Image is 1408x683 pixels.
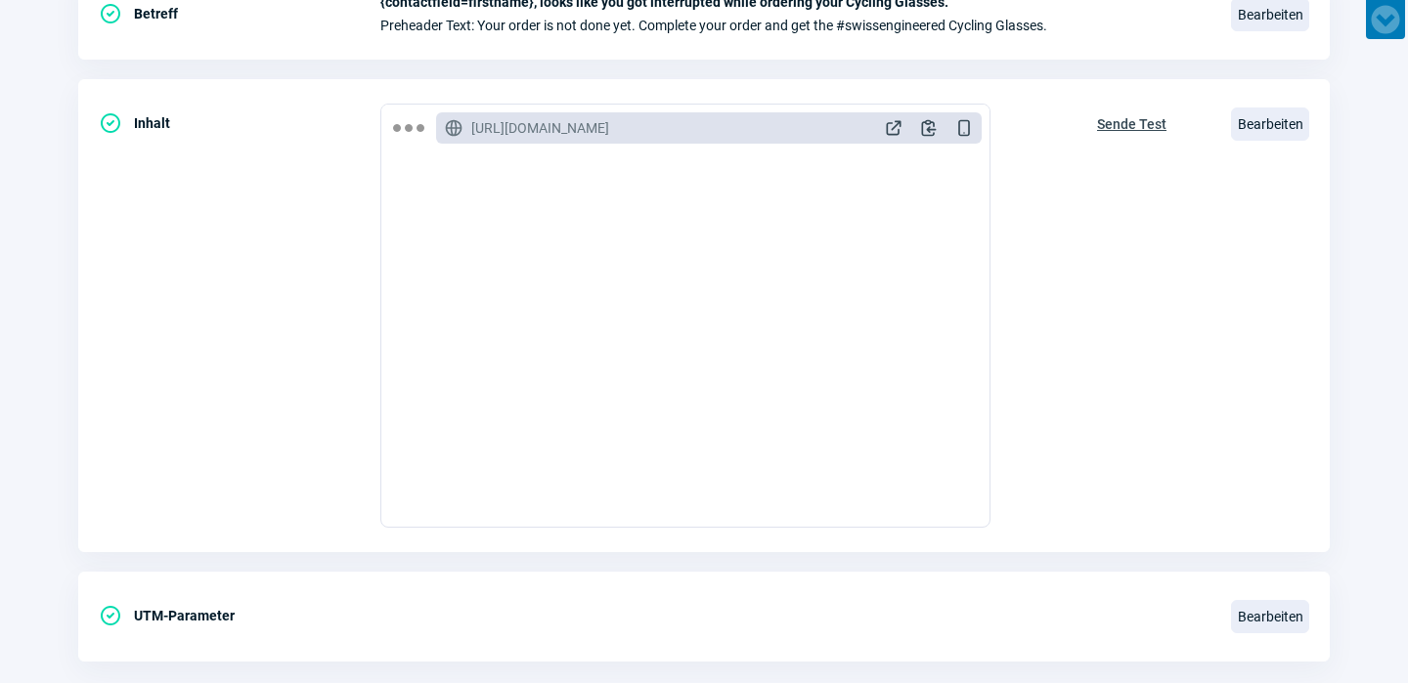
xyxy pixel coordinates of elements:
span: Bearbeiten [1231,107,1309,141]
div: Inhalt [99,104,380,143]
span: Preheader Text: Your order is not done yet. Complete your order and get the #swissengineered Cycl... [380,18,1208,33]
span: Am Dienstagabend, 12. August, führen wir ab ca. 21:00 Uhr geplante Wartungsarbeiten durch. Währen... [11,35,1309,72]
span: [URL][DOMAIN_NAME] [471,118,609,138]
span: Bearbeiten [1231,600,1309,633]
button: Sende Test [1077,104,1187,141]
span: Sende Test [1097,108,1166,140]
div: UTM-Parameter [99,596,380,635]
strong: Wartungsarbeiten am Dienstag, 12. August [491,18,828,36]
